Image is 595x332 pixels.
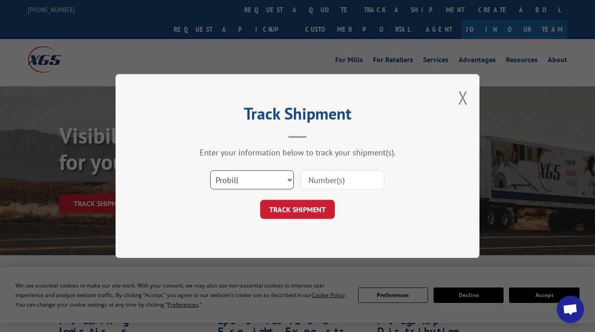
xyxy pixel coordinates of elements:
[161,147,434,158] div: Enter your information below to track your shipment(s).
[557,296,584,323] div: Open chat
[161,107,434,124] h2: Track Shipment
[301,170,384,189] input: Number(s)
[458,85,468,109] button: Close modal
[260,200,335,219] button: TRACK SHIPMENT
